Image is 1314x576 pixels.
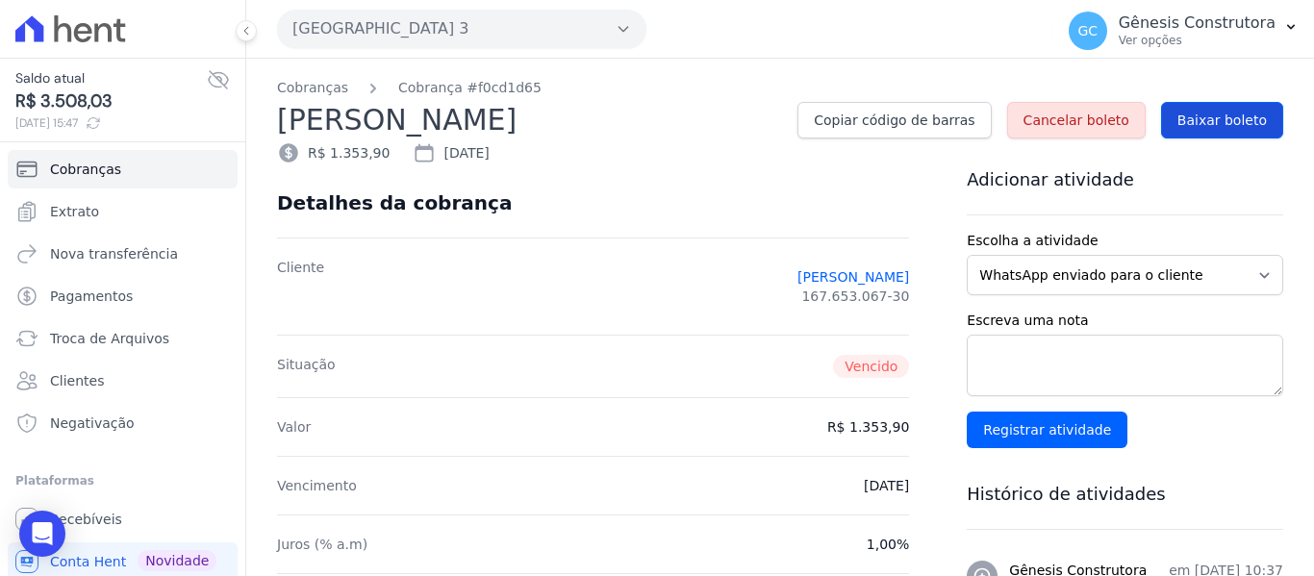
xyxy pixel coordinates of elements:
a: Cobranças [277,78,348,98]
div: R$ 1.353,90 [277,141,390,164]
a: [PERSON_NAME] [797,267,909,287]
span: Saldo atual [15,68,207,88]
dd: R$ 1.353,90 [827,417,909,437]
label: Escreva uma nota [967,311,1283,331]
span: Copiar código de barras [814,111,974,130]
span: [DATE] 15:47 [15,114,207,132]
a: Nova transferência [8,235,238,273]
span: Recebíveis [50,510,122,529]
a: Clientes [8,362,238,400]
span: Cobranças [50,160,121,179]
a: Copiar código de barras [797,102,991,138]
label: Escolha a atividade [967,231,1283,251]
div: Detalhes da cobrança [277,191,512,214]
span: Troca de Arquivos [50,329,169,348]
a: Extrato [8,192,238,231]
dd: [DATE] [864,476,909,495]
a: Pagamentos [8,277,238,315]
nav: Breadcrumb [277,78,1283,98]
dt: Situação [277,355,336,378]
button: GC Gênesis Construtora Ver opções [1053,4,1314,58]
span: Pagamentos [50,287,133,306]
h3: Adicionar atividade [967,168,1283,191]
dt: Vencimento [277,476,357,495]
h2: [PERSON_NAME] [277,98,782,141]
span: Nova transferência [50,244,178,263]
p: Ver opções [1119,33,1276,48]
h3: Histórico de atividades [967,483,1283,506]
a: Cobranças [8,150,238,188]
span: Novidade [138,550,216,571]
span: Cancelar boleto [1023,111,1129,130]
a: Troca de Arquivos [8,319,238,358]
span: GC [1077,24,1098,38]
span: Baixar boleto [1177,111,1267,130]
div: Plataformas [15,469,230,492]
dd: 1,00% [867,535,909,554]
dt: Juros (% a.m) [277,535,367,554]
input: Registrar atividade [967,412,1127,448]
span: R$ 3.508,03 [15,88,207,114]
span: Extrato [50,202,99,221]
span: 167.653.067-30 [801,287,909,306]
span: Conta Hent [50,552,126,571]
a: Cancelar boleto [1007,102,1146,138]
div: Open Intercom Messenger [19,511,65,557]
a: Baixar boleto [1161,102,1283,138]
a: Cobrança #f0cd1d65 [398,78,542,98]
span: Vencido [833,355,909,378]
a: Recebíveis [8,500,238,538]
p: Gênesis Construtora [1119,13,1276,33]
button: [GEOGRAPHIC_DATA] 3 [277,10,646,48]
span: Clientes [50,371,104,390]
div: [DATE] [413,141,489,164]
dt: Cliente [277,258,324,315]
dt: Valor [277,417,311,437]
span: Negativação [50,413,135,433]
a: Negativação [8,404,238,442]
